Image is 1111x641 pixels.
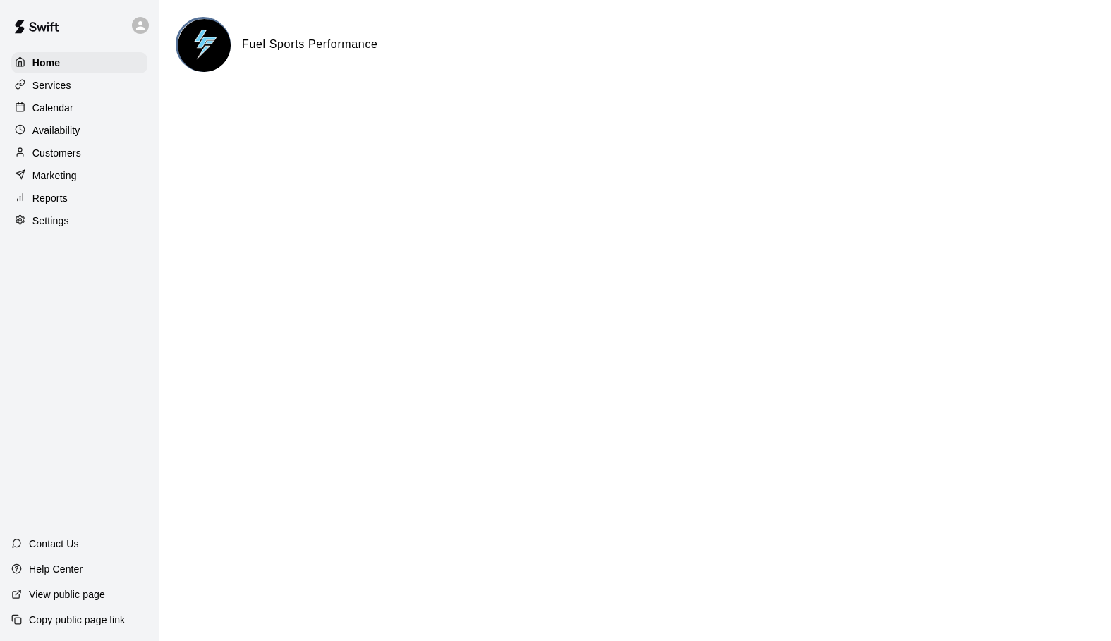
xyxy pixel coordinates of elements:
[29,587,105,602] p: View public page
[29,562,83,576] p: Help Center
[11,142,147,164] a: Customers
[32,123,80,138] p: Availability
[32,146,81,160] p: Customers
[32,56,61,70] p: Home
[11,52,147,73] a: Home
[242,35,378,54] h6: Fuel Sports Performance
[29,537,79,551] p: Contact Us
[29,613,125,627] p: Copy public page link
[32,214,69,228] p: Settings
[11,165,147,186] a: Marketing
[32,191,68,205] p: Reports
[32,101,73,115] p: Calendar
[32,78,71,92] p: Services
[11,75,147,96] a: Services
[178,19,231,72] img: Fuel Sports Performance logo
[32,169,77,183] p: Marketing
[11,188,147,209] a: Reports
[11,97,147,118] a: Calendar
[11,120,147,141] a: Availability
[11,210,147,231] a: Settings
